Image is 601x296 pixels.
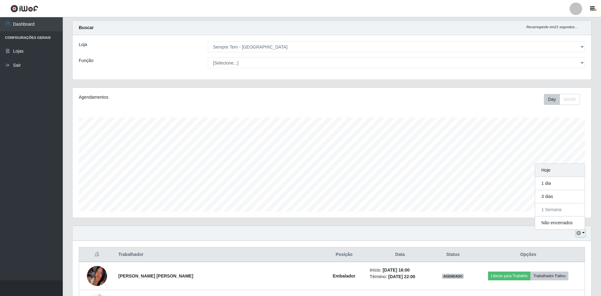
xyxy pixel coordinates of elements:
label: Função [79,57,94,64]
strong: Embalador [333,273,355,278]
th: Status [434,247,472,262]
div: First group [544,94,580,105]
div: Toolbar with button groups [544,94,585,105]
li: Término: [370,273,430,280]
button: 1 dia [535,177,585,190]
img: CoreUI Logo [10,5,38,13]
button: Hoje [535,164,585,177]
strong: [PERSON_NAME] [PERSON_NAME] [118,273,193,278]
button: 1 Semana [535,203,585,216]
th: Opções [472,247,585,262]
button: Month [560,94,580,105]
button: Não encerrados [535,216,585,229]
button: Trabalhador Faltou [530,272,568,280]
i: Recarregando em 21 segundos... [526,25,577,29]
strong: Buscar [79,25,94,30]
th: Trabalhador [115,247,322,262]
button: Day [544,94,560,105]
th: Data [366,247,434,262]
th: Posição [322,247,366,262]
time: [DATE] 16:00 [383,267,410,273]
button: Liberar para Trabalho [488,272,530,280]
li: Início: [370,267,430,273]
div: Agendamentos [79,94,284,101]
button: 3 dias [535,190,585,203]
time: [DATE] 22:00 [388,274,415,279]
label: Loja [79,41,87,48]
span: AGENDADO [442,274,464,279]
